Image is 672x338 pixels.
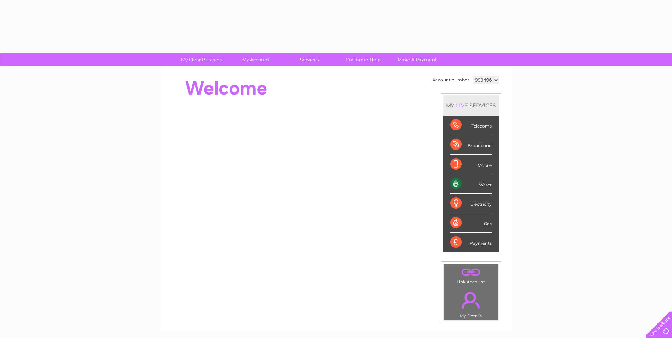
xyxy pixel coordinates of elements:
div: Broadband [450,135,492,154]
td: My Details [444,286,498,321]
td: Link Account [444,264,498,286]
td: Account number [430,74,471,86]
a: . [446,288,496,312]
a: Customer Help [334,53,393,66]
a: My Account [226,53,285,66]
div: MY SERVICES [443,95,499,116]
div: Mobile [450,155,492,174]
div: Water [450,174,492,194]
div: Telecoms [450,116,492,135]
div: Gas [450,213,492,233]
a: Make A Payment [388,53,446,66]
div: LIVE [454,102,469,109]
a: Services [280,53,339,66]
div: Payments [450,233,492,252]
a: My Clear Business [173,53,231,66]
a: . [446,266,496,278]
div: Electricity [450,194,492,213]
